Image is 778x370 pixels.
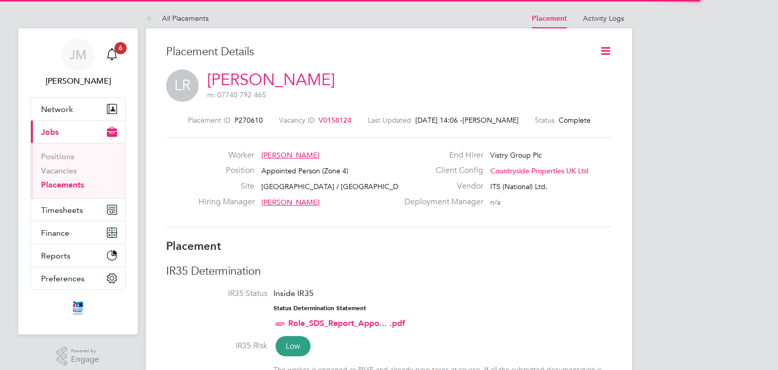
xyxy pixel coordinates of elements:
[166,341,267,351] label: IR35 Risk
[41,127,59,137] span: Jobs
[41,104,73,114] span: Network
[166,288,267,299] label: IR35 Status
[274,305,366,312] strong: Status Determination Statement
[71,355,99,364] span: Engage
[490,182,548,191] span: ITS (National) Ltd.
[261,151,320,160] span: [PERSON_NAME]
[166,69,199,102] span: LR
[71,300,85,316] img: itsconstruction-logo-retina.png
[199,181,254,192] label: Site
[41,152,74,161] a: Positions
[199,150,254,161] label: Worker
[31,121,125,143] button: Jobs
[166,45,584,59] h3: Placement Details
[535,116,555,125] label: Status
[31,244,125,267] button: Reports
[41,180,84,190] a: Placements
[490,151,542,160] span: Vistry Group Plc
[490,166,589,175] span: Countryside Properties UK Ltd
[398,181,483,192] label: Vendor
[31,267,125,289] button: Preferences
[146,14,209,23] a: All Placements
[235,116,263,125] span: P270610
[199,165,254,176] label: Position
[18,28,138,335] nav: Main navigation
[41,274,85,283] span: Preferences
[69,48,87,61] span: JM
[261,182,414,191] span: [GEOGRAPHIC_DATA] / [GEOGRAPHIC_DATA]
[41,228,69,238] span: Finance
[30,39,126,87] a: JM[PERSON_NAME]
[41,251,70,261] span: Reports
[31,221,125,244] button: Finance
[398,165,483,176] label: Client Config
[288,318,405,328] a: Role_SDS_Report_Appo... .pdf
[368,116,411,125] label: Last Updated
[415,116,462,125] span: [DATE] 14:06 -
[398,150,483,161] label: End Hirer
[57,347,100,366] a: Powered byEngage
[114,42,127,54] span: 6
[276,336,310,356] span: Low
[207,70,335,90] a: [PERSON_NAME]
[30,300,126,316] a: Go to home page
[188,116,230,125] label: Placement ID
[261,166,348,175] span: Appointed Person (Zone 4)
[274,288,314,298] span: Inside IR35
[166,239,221,253] b: Placement
[207,90,266,99] span: m: 07740 792 465
[583,14,624,23] a: Activity Logs
[30,75,126,87] span: Joe Murray
[166,264,612,279] h3: IR35 Determination
[261,198,320,207] span: [PERSON_NAME]
[41,166,77,175] a: Vacancies
[319,116,352,125] span: V0158124
[41,205,83,215] span: Timesheets
[559,116,591,125] span: Complete
[31,98,125,120] button: Network
[71,347,99,355] span: Powered by
[31,199,125,221] button: Timesheets
[462,116,519,125] span: [PERSON_NAME]
[490,198,500,207] span: n/a
[102,39,122,71] a: 6
[31,143,125,198] div: Jobs
[398,197,483,207] label: Deployment Manager
[532,14,567,23] a: Placement
[279,116,315,125] label: Vacancy ID
[199,197,254,207] label: Hiring Manager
